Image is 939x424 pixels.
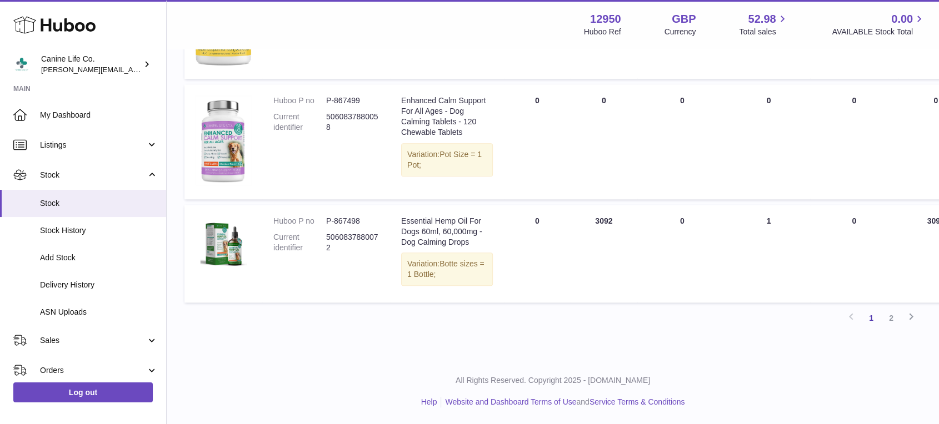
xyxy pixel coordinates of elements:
[832,12,926,37] a: 0.00 AVAILABLE Stock Total
[401,143,493,176] div: Variation:
[590,397,685,406] a: Service Terms & Conditions
[13,56,30,73] img: kevin@clsgltd.co.uk
[40,280,158,290] span: Delivery History
[748,12,776,27] span: 52.98
[326,232,379,253] dd: 5060837880072
[739,27,788,37] span: Total sales
[326,95,379,106] dd: P-867499
[176,375,930,386] p: All Rights Reserved. Copyright 2025 - [DOMAIN_NAME]
[891,12,913,27] span: 0.00
[40,253,158,263] span: Add Stock
[832,27,926,37] span: AVAILABLE Stock Total
[637,205,727,302] td: 0
[584,27,621,37] div: Huboo Ref
[41,54,141,75] div: Canine Life Co.
[571,84,637,199] td: 0
[672,12,696,27] strong: GBP
[273,232,326,253] dt: Current identifier
[40,110,158,120] span: My Dashboard
[326,112,379,133] dd: 5060837880058
[727,205,810,302] td: 1
[571,205,637,302] td: 3092
[441,397,685,407] li: and
[40,225,158,236] span: Stock History
[504,205,571,302] td: 0
[881,308,901,328] a: 2
[196,216,251,271] img: product image
[40,335,146,346] span: Sales
[407,150,482,169] span: Pot Size = 1 Pot;
[445,397,576,406] a: Website and Dashboard Terms of Use
[727,84,810,199] td: 0
[196,95,251,185] img: product image
[739,12,788,37] a: 52.98 Total sales
[637,84,727,199] td: 0
[401,95,493,138] div: Enhanced Calm Support For All Ages - Dog Calming Tablets - 120 Chewable Tablets
[590,12,621,27] strong: 12950
[504,84,571,199] td: 0
[273,216,326,226] dt: Huboo P no
[665,27,696,37] div: Currency
[40,170,146,180] span: Stock
[40,365,146,376] span: Orders
[401,253,493,286] div: Variation:
[861,308,881,328] a: 1
[13,382,153,402] a: Log out
[407,259,485,279] span: Botte sizes = 1 Bottle;
[273,95,326,106] dt: Huboo P no
[40,140,146,150] span: Listings
[273,112,326,133] dt: Current identifier
[40,307,158,317] span: ASN Uploads
[41,65,223,74] span: [PERSON_NAME][EMAIL_ADDRESS][DOMAIN_NAME]
[852,216,856,225] span: 0
[852,96,856,105] span: 0
[326,216,379,226] dd: P-867498
[40,198,158,209] span: Stock
[401,216,493,248] div: Essential Hemp Oil For Dogs 60ml, 60,000mg - Dog Calming Drops
[421,397,437,406] a: Help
